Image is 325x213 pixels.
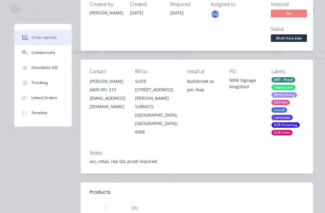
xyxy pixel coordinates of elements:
[14,90,72,105] button: Linked Orders
[187,77,220,96] div: Bullsbrook as per map
[31,95,57,101] div: Linked Orders
[271,77,295,83] div: ART - Proof
[31,110,47,116] div: Timeline
[271,122,300,128] div: R2R Finishing
[271,100,290,105] div: FB Print
[31,80,48,86] div: Tracking
[229,69,262,74] div: PO
[271,34,307,42] span: Multi Item Jobs
[90,2,123,7] div: Created by
[90,86,125,94] div: 0409 091 215
[211,2,271,7] div: Assigned to
[90,77,125,86] div: [PERSON_NAME]
[14,60,72,75] button: Checklists 0/0
[271,92,297,98] div: FB Finishing
[271,85,296,90] div: Fabrication
[170,2,203,7] div: Required
[90,77,125,111] div: [PERSON_NAME]0409 091 215[EMAIL_ADDRESS][DOMAIN_NAME]
[14,30,72,45] button: Order details
[271,69,304,74] div: Labels
[271,34,307,43] button: Multi Item Jobs
[90,158,304,164] div: acc, retail, rep GD, proof required
[135,69,178,74] div: Bill to
[14,105,72,121] button: Timeline
[229,77,262,90] div: NEW Signage Kingsford
[90,189,111,196] div: Products
[130,10,143,16] span: [DATE]
[271,115,293,120] div: Laminate
[90,69,125,74] div: Contact
[170,10,184,16] span: [DATE]
[130,2,163,7] div: Created
[271,107,287,113] div: Install
[135,77,178,136] div: SUITE [STREET_ADDRESS][PERSON_NAME]SUBIACO, [GEOGRAPHIC_DATA], [GEOGRAPHIC_DATA], 6008
[135,102,178,136] div: SUBIACO, [GEOGRAPHIC_DATA], [GEOGRAPHIC_DATA], 6008
[31,65,58,70] div: Checklists 0/0
[271,10,307,17] span: No
[90,150,304,156] div: Notes
[90,10,123,16] div: [PERSON_NAME]
[187,77,220,94] div: Bullsbrook as per map
[271,26,316,32] div: Status
[271,130,292,135] div: R2R Print
[90,94,125,111] div: [EMAIL_ADDRESS][DOMAIN_NAME]
[14,45,72,60] button: Collaborate
[31,50,55,55] div: Collaborate
[271,2,316,7] div: Invoiced
[14,75,72,90] button: Tracking
[187,69,220,74] div: Install at
[135,77,178,102] div: SUITE [STREET_ADDRESS][PERSON_NAME]
[31,35,57,40] div: Order details
[211,10,220,19] button: GD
